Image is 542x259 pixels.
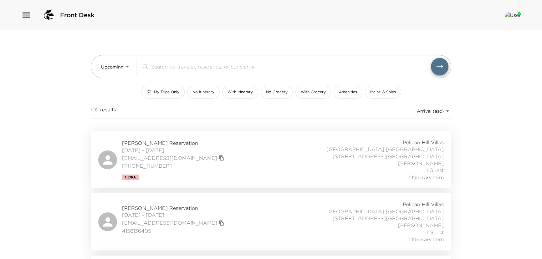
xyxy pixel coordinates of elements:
[398,160,444,167] span: [PERSON_NAME]
[91,106,116,116] span: 102 results
[122,155,217,161] a: [EMAIL_ADDRESS][DOMAIN_NAME]
[409,236,444,243] span: 1 Itinerary Item
[217,219,226,227] button: copy primary member email
[91,131,451,188] a: [PERSON_NAME] Reservation[DATE] - [DATE][EMAIL_ADDRESS][DOMAIN_NAME]copy primary member email[PHO...
[154,89,179,95] span: My Trips Only
[122,147,226,154] span: [DATE] - [DATE]
[365,86,401,99] button: Maint. & Sales
[122,205,226,211] span: [PERSON_NAME] Reservation
[122,219,217,226] a: [EMAIL_ADDRESS][DOMAIN_NAME]
[125,175,136,179] span: Ultra
[187,86,220,99] button: No Itinerary
[41,8,56,23] img: logo
[426,229,444,236] span: 1 Guest
[370,89,396,95] span: Maint. & Sales
[403,201,444,208] span: Pelican Hill Villas
[305,208,444,222] span: [GEOGRAPHIC_DATA] [GEOGRAPHIC_DATA][STREET_ADDRESS][GEOGRAPHIC_DATA]
[151,63,431,70] input: Search by traveler, residence, or concierge
[122,227,226,234] span: 4156136405
[91,193,451,250] a: [PERSON_NAME] Reservation[DATE] - [DATE][EMAIL_ADDRESS][DOMAIN_NAME]copy primary member email4156...
[339,89,357,95] span: Amenities
[101,64,124,70] span: Upcoming
[122,140,226,146] span: [PERSON_NAME] Reservation
[261,86,293,99] button: No Grocery
[141,86,185,99] button: My Trips Only
[122,211,226,218] span: [DATE] - [DATE]
[409,174,444,181] span: 1 Itinerary Item
[417,108,444,114] span: Arrival (asc)
[60,11,95,19] span: Front Desk
[217,154,226,162] button: copy primary member email
[403,139,444,146] span: Pelican Hill Villas
[426,167,444,174] span: 1 Guest
[222,86,258,99] button: With Itinerary
[228,89,253,95] span: With Itinerary
[266,89,288,95] span: No Grocery
[301,89,326,95] span: With Grocery
[505,12,521,18] img: User
[295,86,331,99] button: With Grocery
[334,86,362,99] button: Amenities
[122,162,226,169] span: [PHONE_NUMBER]
[192,89,214,95] span: No Itinerary
[305,146,444,160] span: [GEOGRAPHIC_DATA] [GEOGRAPHIC_DATA][STREET_ADDRESS][GEOGRAPHIC_DATA]
[398,222,444,229] span: [PERSON_NAME]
